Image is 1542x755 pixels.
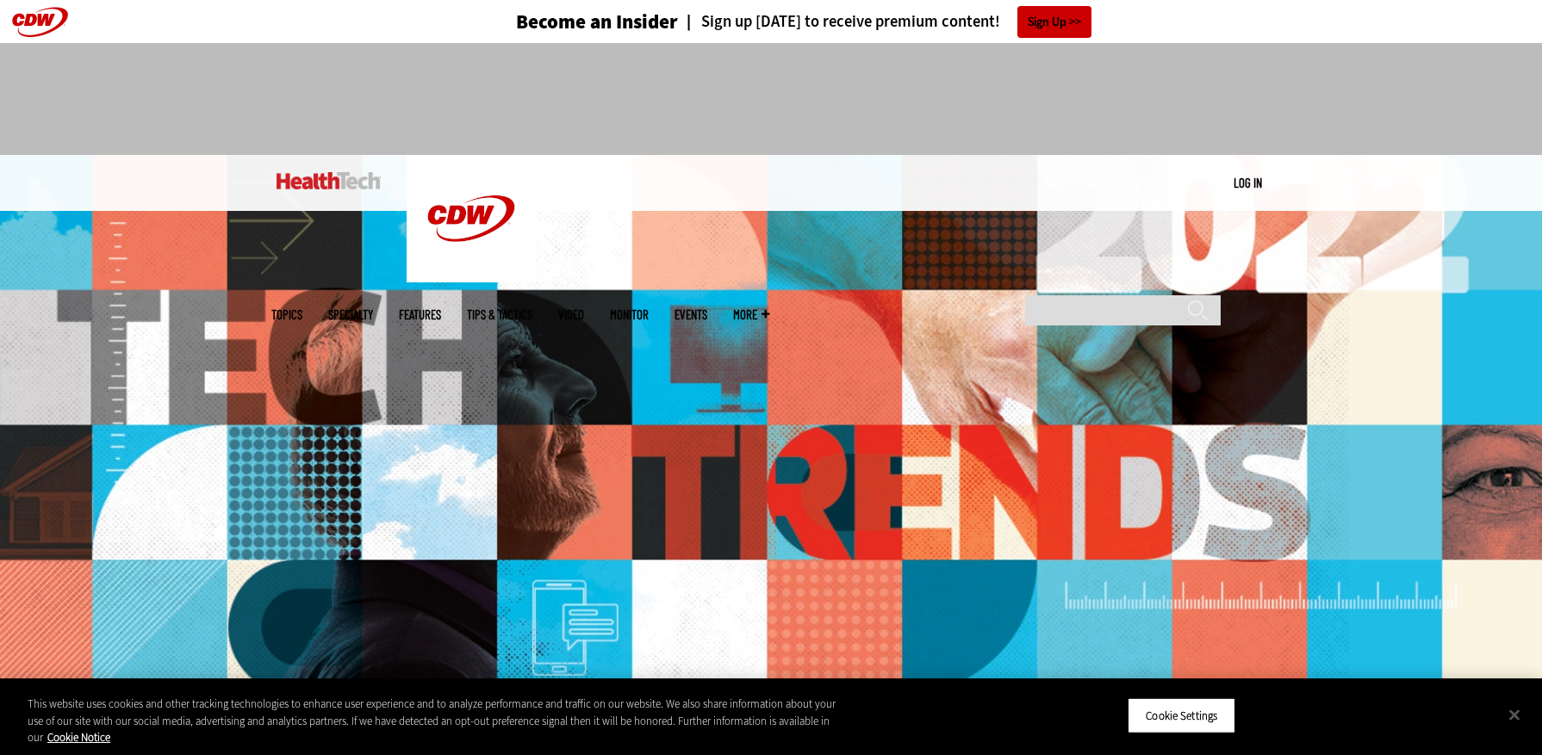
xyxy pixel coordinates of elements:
button: Close [1495,696,1533,733]
button: Cookie Settings [1128,697,1235,733]
div: This website uses cookies and other tracking technologies to enhance user experience and to analy... [28,696,849,746]
a: Events [675,308,707,321]
iframe: advertisement [457,60,1085,138]
a: Sign Up [1017,6,1091,38]
a: Become an Insider [451,12,678,32]
a: Video [558,308,584,321]
a: More information about your privacy [47,730,110,745]
div: User menu [1234,174,1262,192]
span: Topics [271,308,302,321]
a: Log in [1234,175,1262,190]
img: Home [277,172,381,189]
a: CDW [407,269,536,287]
a: Features [399,308,441,321]
a: MonITor [610,308,649,321]
span: More [733,308,769,321]
img: Home [407,155,536,282]
span: Specialty [328,308,373,321]
h3: Become an Insider [516,12,678,32]
a: Tips & Tactics [467,308,532,321]
a: Sign up [DATE] to receive premium content! [678,14,1000,30]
